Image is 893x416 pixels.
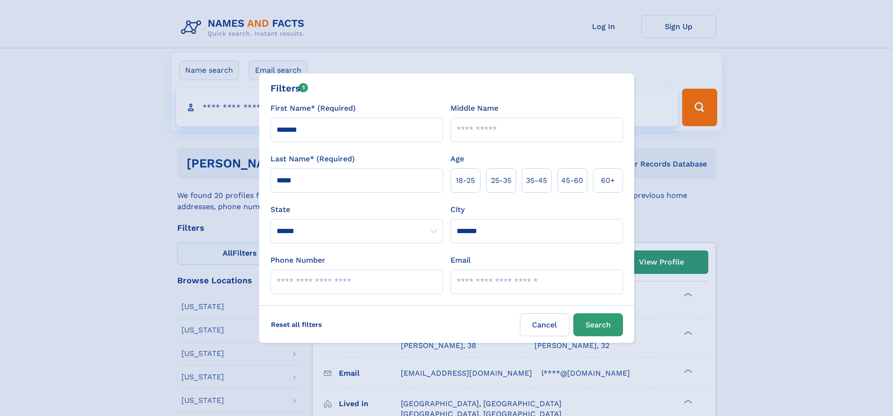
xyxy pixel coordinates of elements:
[270,103,356,114] label: First Name* (Required)
[270,255,325,266] label: Phone Number
[491,175,511,186] span: 25‑35
[456,175,475,186] span: 18‑25
[450,153,464,165] label: Age
[601,175,615,186] span: 60+
[573,313,623,336] button: Search
[450,255,471,266] label: Email
[526,175,547,186] span: 35‑45
[450,204,465,215] label: City
[561,175,583,186] span: 45‑60
[520,313,570,336] label: Cancel
[450,103,498,114] label: Middle Name
[270,204,443,215] label: State
[265,313,328,336] label: Reset all filters
[270,81,308,95] div: Filters
[270,153,355,165] label: Last Name* (Required)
